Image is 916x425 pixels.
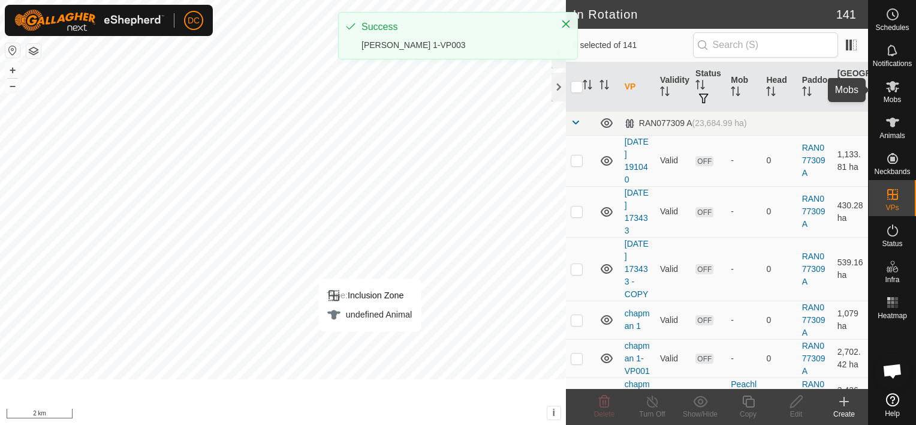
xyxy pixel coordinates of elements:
[802,341,825,376] a: RAN077309 A
[620,62,655,112] th: VP
[553,408,555,418] span: i
[878,312,907,319] span: Heatmap
[188,14,200,27] span: DC
[655,237,691,301] td: Valid
[802,194,825,229] a: RAN077309 A
[695,315,713,325] span: OFF
[594,410,615,418] span: Delete
[761,339,797,378] td: 0
[695,354,713,364] span: OFF
[766,88,776,98] p-sorticon: Activate to sort
[691,62,726,112] th: Status
[761,237,797,301] td: 0
[236,409,281,420] a: Privacy Policy
[833,237,868,301] td: 539.16 ha
[731,352,757,365] div: -
[724,409,772,420] div: Copy
[655,186,691,237] td: Valid
[726,62,761,112] th: Mob
[655,135,691,186] td: Valid
[885,410,900,417] span: Help
[295,409,330,420] a: Contact Us
[731,88,740,98] p-sorticon: Activate to sort
[625,379,650,414] a: chapman 1-VP002
[802,379,825,414] a: RAN077309 A
[837,94,847,104] p-sorticon: Activate to sort
[625,188,649,235] a: [DATE] 173433
[676,409,724,420] div: Show/Hide
[625,137,649,184] a: [DATE] 191040
[26,44,41,58] button: Map Layers
[599,82,609,91] p-sorticon: Activate to sort
[583,82,592,91] p-sorticon: Activate to sort
[833,186,868,237] td: 430.28 ha
[327,307,412,322] div: undefined Animal
[361,39,549,52] div: [PERSON_NAME] 1-VP003
[628,409,676,420] div: Turn Off
[731,205,757,218] div: -
[833,339,868,378] td: 2,702.42 ha
[833,62,868,112] th: [GEOGRAPHIC_DATA] Area
[761,378,797,416] td: 38
[761,62,797,112] th: Head
[731,263,757,276] div: -
[772,409,820,420] div: Edit
[573,39,693,52] span: 0 selected of 141
[761,186,797,237] td: 0
[882,240,902,247] span: Status
[14,10,164,31] img: Gallagher Logo
[660,88,670,98] p-sorticon: Activate to sort
[731,154,757,167] div: -
[625,341,650,376] a: chapman 1-VP001
[655,301,691,339] td: Valid
[327,288,412,303] div: Inclusion Zone
[885,204,899,211] span: VPs
[695,156,713,166] span: OFF
[731,314,757,327] div: -
[692,118,747,128] span: (23,684.99 ha)
[802,88,812,98] p-sorticon: Activate to sort
[874,168,910,175] span: Neckbands
[869,388,916,422] a: Help
[695,264,713,274] span: OFF
[731,378,757,416] div: Peachland Mob
[875,24,909,31] span: Schedules
[802,252,825,286] a: RAN077309 A
[836,5,856,23] span: 141
[5,63,20,77] button: +
[879,132,905,139] span: Animals
[695,82,705,91] p-sorticon: Activate to sort
[797,62,833,112] th: Paddock
[820,409,868,420] div: Create
[655,378,691,416] td: Valid
[625,239,649,299] a: [DATE] 173433 - COPY
[547,406,561,420] button: i
[625,309,650,331] a: chapman 1
[695,207,713,217] span: OFF
[761,301,797,339] td: 0
[875,353,911,389] a: Open chat
[833,378,868,416] td: 3,436.26 ha
[873,60,912,67] span: Notifications
[5,79,20,93] button: –
[693,32,838,58] input: Search (S)
[884,96,901,103] span: Mobs
[833,135,868,186] td: 1,133.81 ha
[573,7,836,22] h2: In Rotation
[802,143,825,178] a: RAN077309 A
[885,276,899,283] span: Infra
[558,16,574,32] button: Close
[5,43,20,58] button: Reset Map
[625,118,747,128] div: RAN077309 A
[833,301,868,339] td: 1,079 ha
[361,20,549,34] div: Success
[802,303,825,337] a: RAN077309 A
[655,62,691,112] th: Validity
[655,339,691,378] td: Valid
[761,135,797,186] td: 0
